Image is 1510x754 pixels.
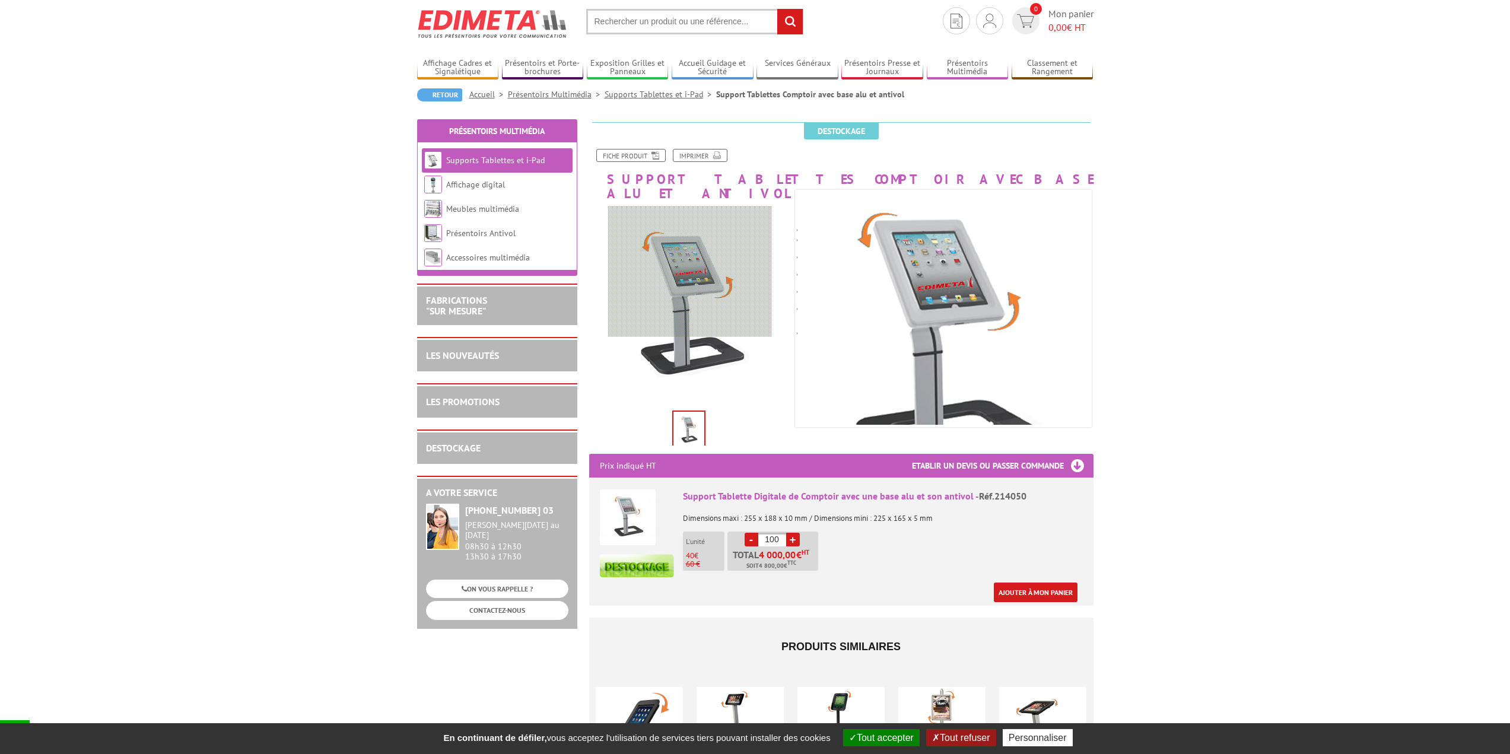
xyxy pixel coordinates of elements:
[587,58,669,78] a: Exposition Grilles et Panneaux
[469,89,508,100] a: Accueil
[764,167,1120,523] img: supports_tablettes_214050_fleche.jpg
[437,733,836,743] span: vous acceptez l'utilisation de services tiers pouvant installer des cookies
[426,442,481,454] a: DESTOCKAGE
[1048,21,1093,34] span: € HT
[686,537,724,546] p: L'unité
[926,729,996,746] button: Tout refuser
[730,550,818,571] p: Total
[746,561,796,571] span: Soit €
[426,294,487,317] a: FABRICATIONS"Sur Mesure"
[1017,14,1034,28] img: devis rapide
[787,559,796,566] sup: TTC
[1012,58,1093,78] a: Classement et Rangement
[424,176,442,193] img: Affichage digital
[600,489,656,545] img: Support Tablette Digitale de Comptoir avec une base alu et son antivol
[443,733,546,743] strong: En continuant de défiler,
[804,123,879,139] span: Destockage
[672,58,754,78] a: Accueil Guidage et Sécurité
[979,490,1026,502] span: Réf.214050
[843,729,920,746] button: Tout accepter
[1003,729,1073,746] button: Personnaliser (fenêtre modale)
[1048,21,1067,33] span: 0,00
[745,533,758,546] a: -
[426,488,568,498] h2: A votre service
[426,396,500,408] a: LES PROMOTIONS
[424,249,442,266] img: Accessoires multimédia
[417,2,568,46] img: Edimeta
[686,560,724,568] p: 60 €
[1030,3,1042,15] span: 0
[756,58,838,78] a: Services Généraux
[983,14,996,28] img: devis rapide
[417,58,499,78] a: Affichage Cadres et Signalétique
[777,9,803,34] input: rechercher
[424,224,442,242] img: Présentoirs Antivol
[596,149,666,162] a: Fiche produit
[426,601,568,619] a: CONTACTEZ-NOUS
[586,9,803,34] input: Rechercher un produit ou une référence...
[465,520,568,561] div: 08h30 à 12h30 13h30 à 17h30
[465,520,568,540] div: [PERSON_NAME][DATE] au [DATE]
[781,641,901,653] span: Produits similaires
[426,504,459,550] img: widget-service.jpg
[683,506,1083,523] p: Dimensions maxi : 255 x 188 x 10 mm / Dimensions mini : 225 x 165 x 5 mm
[1048,7,1093,34] span: Mon panier
[759,550,796,559] span: 4 000,00
[912,454,1093,478] h3: Etablir un devis ou passer commande
[508,89,605,100] a: Présentoirs Multimédia
[446,252,530,263] a: Accessoires multimédia
[465,504,554,516] strong: [PHONE_NUMBER] 03
[605,89,716,100] a: Supports Tablettes et i-Pad
[950,14,962,28] img: devis rapide
[502,58,584,78] a: Présentoirs et Porte-brochures
[673,412,704,448] img: supports_tablettes_214050_fleche.jpg
[426,349,499,361] a: LES NOUVEAUTÉS
[1009,7,1093,34] a: devis rapide 0 Mon panier 0,00€ HT
[683,489,1083,503] div: Support Tablette Digitale de Comptoir avec une base alu et son antivol -
[424,200,442,218] img: Meubles multimédia
[759,561,784,571] span: 4 800,00
[417,88,462,101] a: Retour
[802,548,809,556] sup: HT
[686,551,694,561] span: 40
[841,58,923,78] a: Présentoirs Presse et Journaux
[686,552,724,560] p: €
[600,554,674,577] img: destockage
[673,149,727,162] a: Imprimer
[446,228,516,238] a: Présentoirs Antivol
[446,179,505,190] a: Affichage digital
[424,151,442,169] img: Supports Tablettes et i-Pad
[446,155,545,166] a: Supports Tablettes et i-Pad
[446,203,519,214] a: Meubles multimédia
[796,550,802,559] span: €
[927,58,1009,78] a: Présentoirs Multimédia
[994,583,1077,602] a: Ajouter à mon panier
[786,533,800,546] a: +
[600,454,656,478] p: Prix indiqué HT
[716,88,904,100] li: Support Tablettes Comptoir avec base alu et antivol
[426,580,568,598] a: ON VOUS RAPPELLE ?
[449,126,545,136] a: Présentoirs Multimédia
